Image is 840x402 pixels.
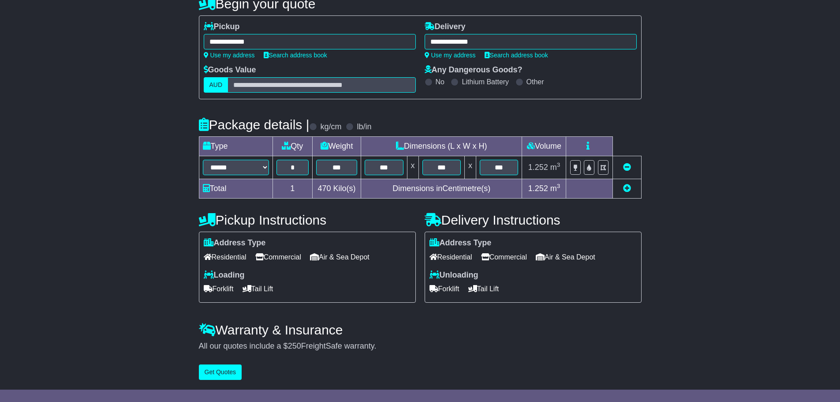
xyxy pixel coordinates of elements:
span: 1.252 [528,184,548,193]
a: Use my address [425,52,476,59]
label: Address Type [429,238,492,248]
label: AUD [204,77,228,93]
label: Any Dangerous Goods? [425,65,523,75]
td: Kilo(s) [313,179,361,199]
sup: 3 [557,183,560,189]
a: Add new item [623,184,631,193]
span: Commercial [255,250,301,264]
a: Use my address [204,52,255,59]
td: Volume [522,137,566,156]
sup: 3 [557,162,560,168]
label: Pickup [204,22,240,32]
span: Air & Sea Depot [536,250,595,264]
td: Type [199,137,273,156]
h4: Package details | [199,117,310,132]
h4: Warranty & Insurance [199,323,642,337]
span: Tail Lift [468,282,499,296]
span: Commercial [481,250,527,264]
td: Total [199,179,273,199]
span: Forklift [429,282,459,296]
span: Air & Sea Depot [310,250,370,264]
span: 250 [288,342,301,350]
span: m [550,163,560,172]
td: Weight [313,137,361,156]
label: Goods Value [204,65,256,75]
label: Loading [204,271,245,280]
td: Dimensions (L x W x H) [361,137,522,156]
button: Get Quotes [199,364,242,380]
span: 470 [318,184,331,193]
a: Search address book [264,52,327,59]
td: 1 [273,179,313,199]
span: m [550,184,560,193]
label: Delivery [425,22,466,32]
div: All our quotes include a $ FreightSafe warranty. [199,342,642,351]
label: Lithium Battery [462,78,509,86]
span: Residential [204,250,246,264]
label: Unloading [429,271,478,280]
td: Dimensions in Centimetre(s) [361,179,522,199]
td: Qty [273,137,313,156]
a: Search address book [485,52,548,59]
label: lb/in [357,122,371,132]
span: 1.252 [528,163,548,172]
td: x [464,156,476,179]
td: x [407,156,418,179]
label: Other [526,78,544,86]
h4: Delivery Instructions [425,213,642,227]
span: Tail Lift [243,282,273,296]
span: Forklift [204,282,234,296]
label: Address Type [204,238,266,248]
a: Remove this item [623,163,631,172]
label: kg/cm [320,122,341,132]
label: No [436,78,444,86]
span: Residential [429,250,472,264]
h4: Pickup Instructions [199,213,416,227]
